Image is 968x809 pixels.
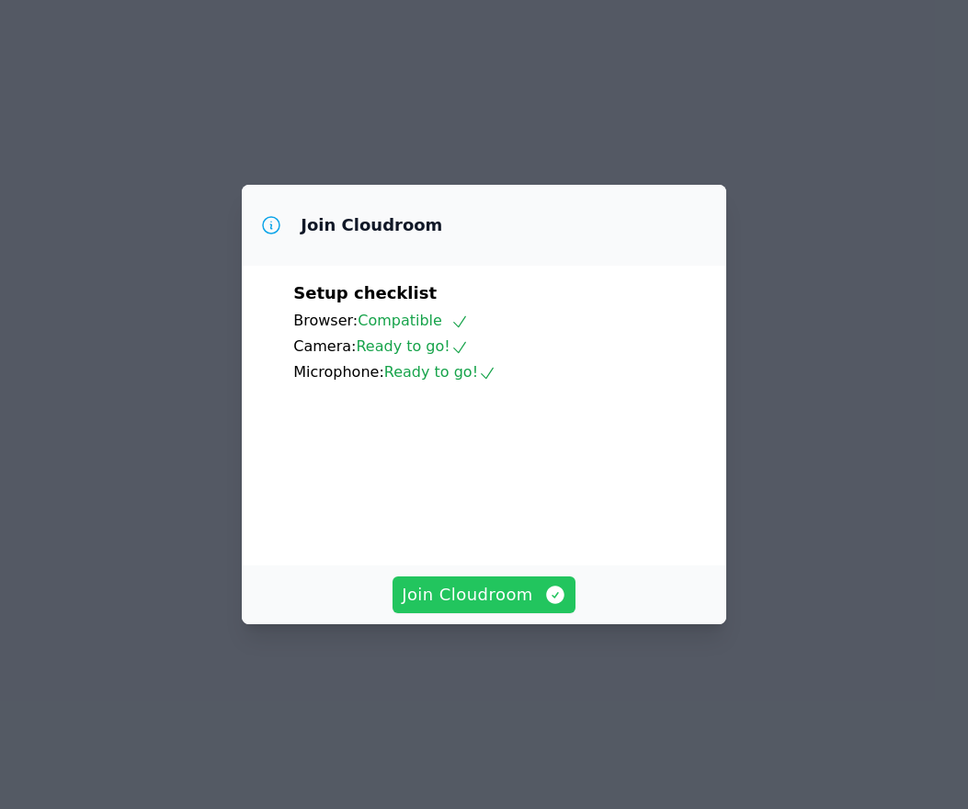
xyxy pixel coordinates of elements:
button: Join Cloudroom [393,576,575,613]
span: Ready to go! [356,337,468,355]
span: Join Cloudroom [402,582,566,608]
span: Setup checklist [293,283,437,302]
h3: Join Cloudroom [301,214,442,236]
span: Microphone: [293,363,384,381]
span: Browser: [293,312,358,329]
span: Camera: [293,337,356,355]
span: Compatible [358,312,469,329]
span: Ready to go! [384,363,496,381]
